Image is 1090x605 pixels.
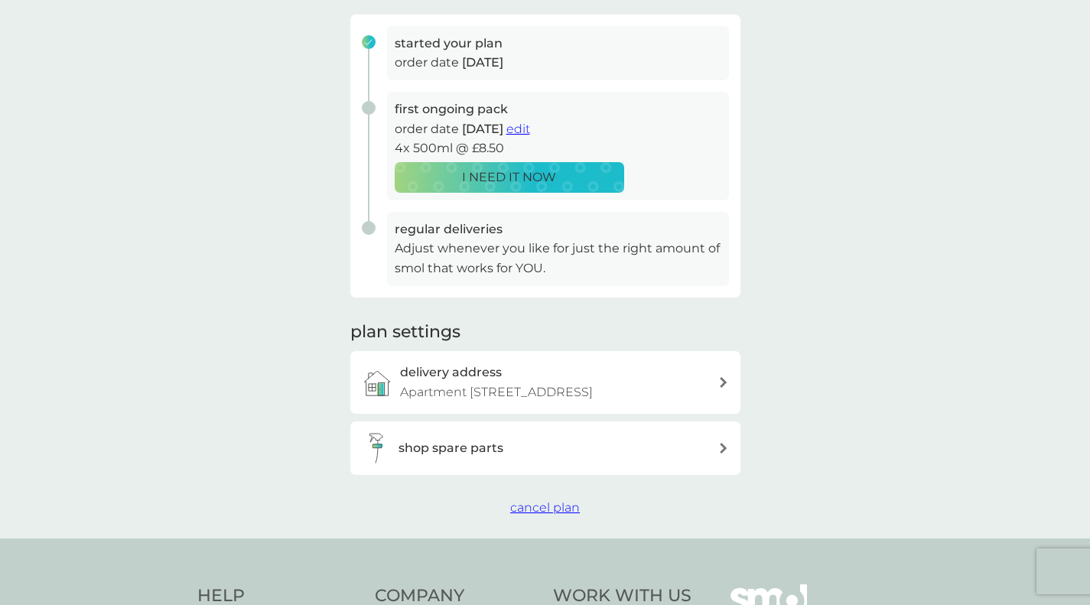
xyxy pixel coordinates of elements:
span: cancel plan [510,500,580,515]
a: delivery addressApartment [STREET_ADDRESS] [350,351,740,413]
p: I NEED IT NOW [462,168,556,187]
h3: regular deliveries [395,220,721,239]
p: Apartment [STREET_ADDRESS] [400,382,593,402]
button: shop spare parts [350,421,740,475]
p: order date [395,53,721,73]
p: Adjust whenever you like for just the right amount of smol that works for YOU. [395,239,721,278]
button: edit [506,119,530,139]
h2: plan settings [350,320,460,344]
h3: first ongoing pack [395,99,721,119]
span: [DATE] [462,122,503,136]
h3: started your plan [395,34,721,54]
h3: shop spare parts [399,438,503,458]
button: cancel plan [510,498,580,518]
span: edit [506,122,530,136]
button: I NEED IT NOW [395,162,624,193]
p: order date [395,119,721,139]
p: 4x 500ml @ £8.50 [395,138,721,158]
span: [DATE] [462,55,503,70]
h3: delivery address [400,363,502,382]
